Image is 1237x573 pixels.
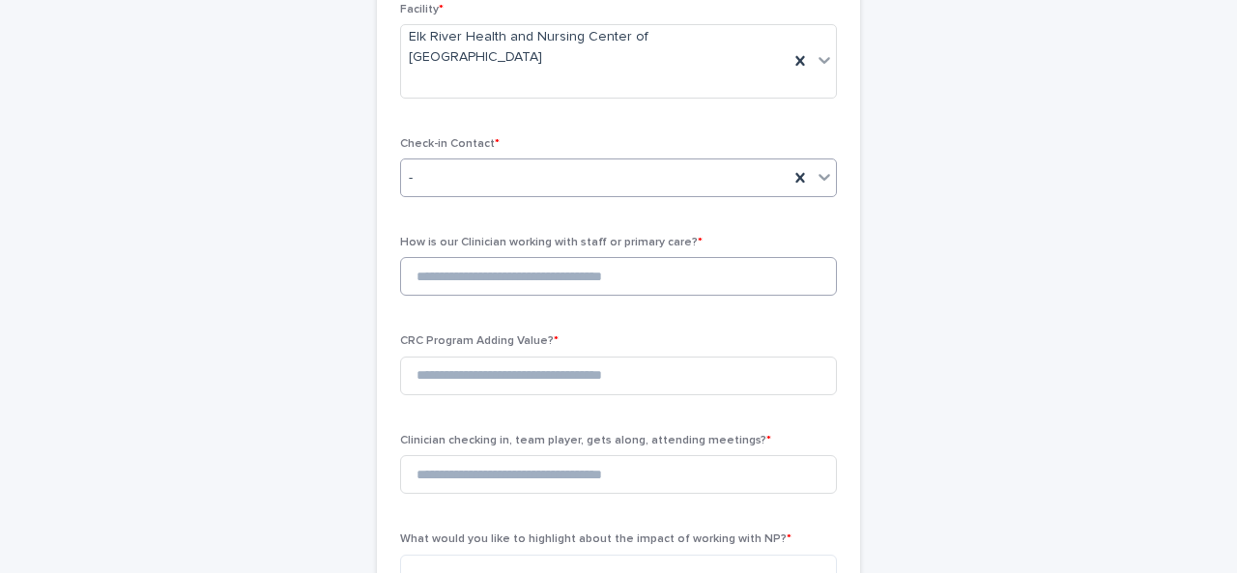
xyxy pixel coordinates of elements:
span: What would you like to highlight about the impact of working with NP? [400,533,791,545]
span: Facility [400,4,444,15]
span: - [409,168,413,188]
span: CRC Program Adding Value? [400,335,559,347]
span: How is our Clinician working with staff or primary care? [400,237,703,248]
span: Elk River Health and Nursing Center of [GEOGRAPHIC_DATA] [409,27,781,68]
span: Clinician checking in, team player, gets along, attending meetings? [400,435,771,446]
span: Check-in Contact [400,138,500,150]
